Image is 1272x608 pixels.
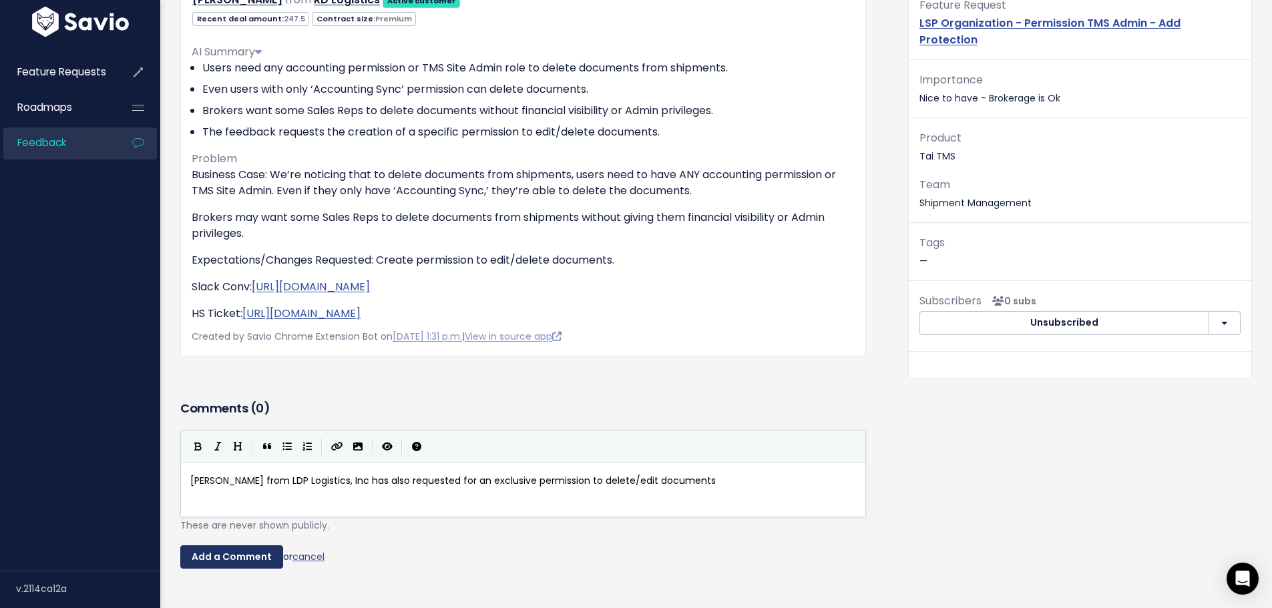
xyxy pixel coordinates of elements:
li: The feedback requests the creation of a specific permission to edit/delete documents. [202,124,855,140]
button: Generic List [277,436,297,457]
i: | [321,438,323,455]
span: Tags [919,235,945,250]
li: Users need any accounting permission or TMS Site Admin role to delete documents from shipments. [202,60,855,76]
span: Product [919,130,962,145]
a: LSP Organization - Permission TMS Admin - Add Protection [919,15,1181,47]
li: Brokers want some Sales Reps to delete documents without financial visibility or Admin privileges. [202,103,855,119]
p: HS Ticket: [192,306,855,322]
button: Quote [257,436,277,457]
button: Import an image [348,436,368,457]
a: Feature Requests [3,57,111,87]
span: Feature Requests [17,65,106,79]
button: Unsubscribed [919,311,1209,335]
button: Create Link [327,436,348,457]
p: Tai TMS [919,129,1241,165]
span: 0 [256,400,264,416]
a: [DATE] 1:31 p.m. [393,330,462,343]
span: Premium [375,13,412,24]
span: Team [919,177,950,192]
img: logo-white.9d6f32f41409.svg [29,7,132,37]
span: Recent deal amount: [192,12,309,26]
span: AI Summary [192,44,262,59]
p: Brokers may want some Sales Reps to delete documents from shipments without giving them financial... [192,210,855,242]
span: Roadmaps [17,100,72,114]
i: | [372,438,373,455]
span: Created by Savio Chrome Extension Bot on | [192,330,562,343]
button: Italic [208,436,228,457]
a: Roadmaps [3,92,111,123]
p: Business Case: We’re noticing that to delete documents from shipments, users need to have ANY acc... [192,167,855,199]
span: [PERSON_NAME] from LDP Logistics, Inc has also requested for an exclusive permission to delete/ed... [190,474,716,487]
li: Even users with only ‘Accounting Sync’ permission can delete documents. [202,81,855,97]
button: Markdown Guide [407,436,427,457]
a: Feedback [3,127,111,158]
p: Expectations/Changes Requested: Create permission to edit/delete documents. [192,252,855,268]
p: Shipment Management [919,176,1241,212]
div: Open Intercom Messenger [1227,563,1259,595]
a: [URL][DOMAIN_NAME] [252,279,370,294]
h3: Comments ( ) [180,399,866,418]
span: 247.5 [284,13,305,24]
button: Toggle Preview [377,436,397,457]
span: Feedback [17,135,66,149]
input: Add a Comment [180,545,283,569]
span: Importance [919,72,983,87]
button: Numbered List [297,436,317,457]
p: Nice to have - Brokerage is Ok [919,71,1241,107]
i: | [401,438,403,455]
div: v.2114ca12a [16,571,160,606]
div: or [180,545,866,569]
p: Slack Conv: [192,279,855,295]
i: | [252,438,253,455]
span: Contract size: [312,12,416,26]
button: Bold [188,436,208,457]
span: Subscribers [919,293,982,308]
a: [URL][DOMAIN_NAME] [242,306,361,321]
a: View in source app [465,330,562,343]
button: Heading [228,436,248,457]
span: These are never shown publicly. [180,519,329,532]
p: — [919,234,1241,270]
span: Problem [192,151,237,166]
span: <p><strong>Subscribers</strong><br><br> No subscribers yet<br> </p> [987,294,1036,308]
a: cancel [292,549,325,563]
